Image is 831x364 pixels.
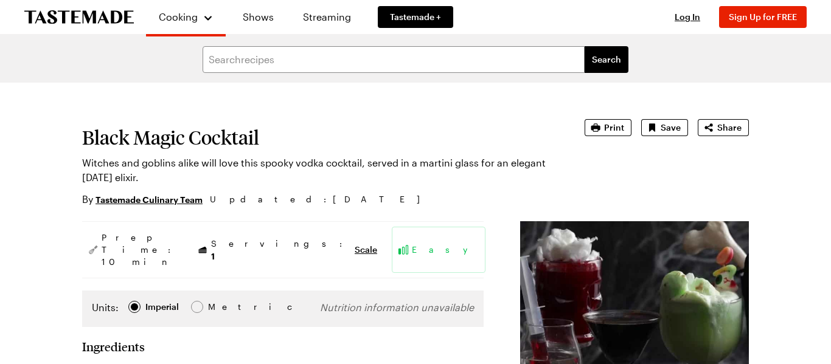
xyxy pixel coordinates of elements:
span: Tastemade + [390,11,441,23]
a: Tastemade Culinary Team [96,193,203,206]
span: Search [592,53,621,66]
button: Scale [355,244,377,256]
button: Sign Up for FREE [719,6,807,28]
div: Metric [208,300,234,314]
span: Imperial [145,300,180,314]
p: By [82,192,203,207]
button: Save recipe [641,119,688,136]
button: Cooking [158,5,214,29]
div: Imperial Metric [92,300,234,317]
p: Witches and goblins alike will love this spooky vodka cocktail, served in a martini glass for an ... [82,156,551,185]
span: Print [604,122,624,134]
span: Updated : [DATE] [210,193,432,206]
a: To Tastemade Home Page [24,10,134,24]
div: Imperial [145,300,179,314]
span: Nutrition information unavailable [320,301,474,313]
span: 1 [211,250,215,261]
span: Cooking [159,11,198,22]
a: Tastemade + [378,6,453,28]
span: Sign Up for FREE [729,12,797,22]
span: Log In [675,12,700,22]
span: Easy [412,244,480,256]
span: Servings: [211,238,349,263]
h2: Ingredients [82,339,145,354]
button: Log In [663,11,712,23]
button: filters [585,46,628,73]
h1: Black Magic Cocktail [82,126,551,148]
button: Share [698,119,749,136]
button: Print [585,119,631,136]
span: Save [661,122,681,134]
span: Metric [208,300,235,314]
label: Units: [92,300,119,315]
span: Share [717,122,742,134]
span: Prep Time: 10 min [102,232,177,268]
